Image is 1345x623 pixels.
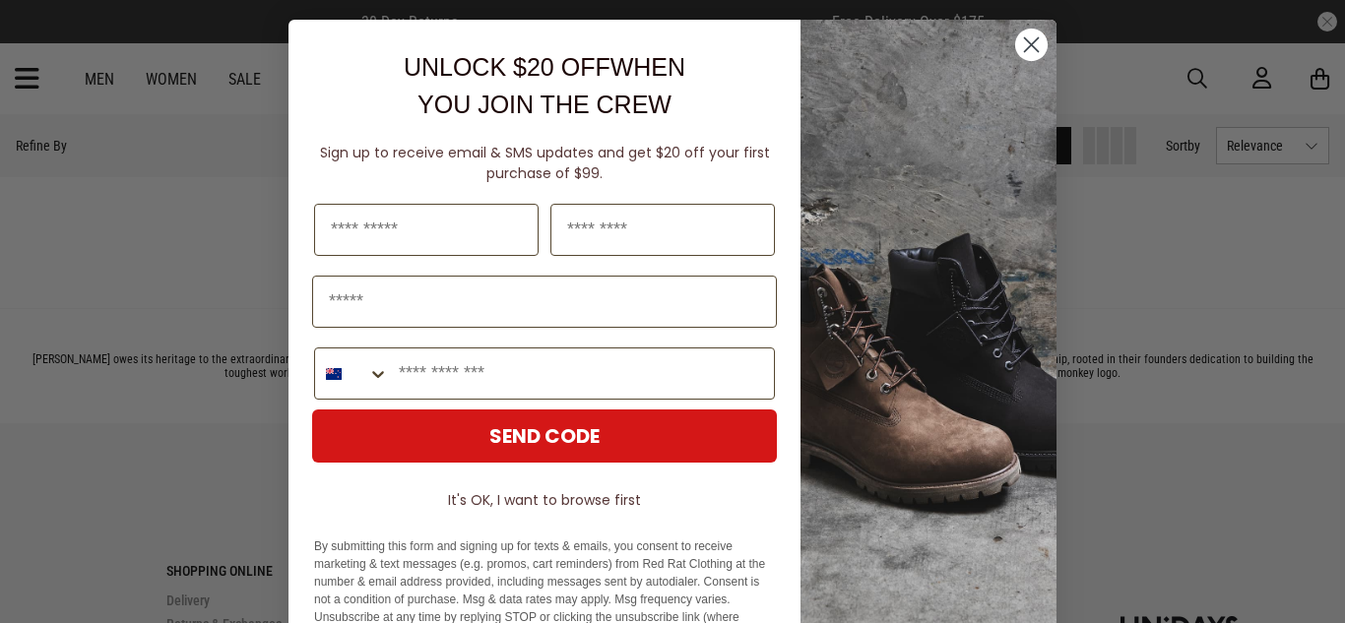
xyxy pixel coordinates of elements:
button: It's OK, I want to browse first [312,482,777,518]
input: Email [312,276,777,328]
span: UNLOCK $20 OFF [404,53,610,81]
button: Close dialog [1014,28,1049,62]
button: Search Countries [315,348,389,399]
img: New Zealand [326,366,342,382]
button: Open LiveChat chat widget [16,8,75,67]
span: YOU JOIN THE CREW [417,91,672,118]
input: First Name [314,204,539,256]
span: Sign up to receive email & SMS updates and get $20 off your first purchase of $99. [320,143,770,183]
span: WHEN [610,53,685,81]
button: SEND CODE [312,409,777,463]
